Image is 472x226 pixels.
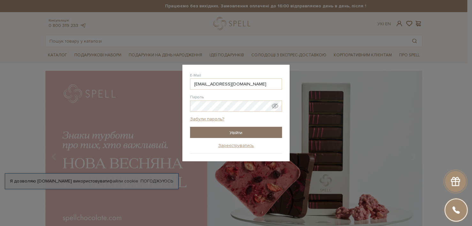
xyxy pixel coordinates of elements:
[190,94,204,100] label: Пароль
[190,116,224,122] a: Забули пароль?
[190,78,282,90] input: E-Mail
[190,127,282,138] input: Увійти
[218,143,254,149] a: Зареєструватись
[272,103,278,109] span: Показати пароль у вигляді звичайного тексту. Попередження: це відобразить ваш пароль на екрані.
[190,73,201,78] label: E-Mail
